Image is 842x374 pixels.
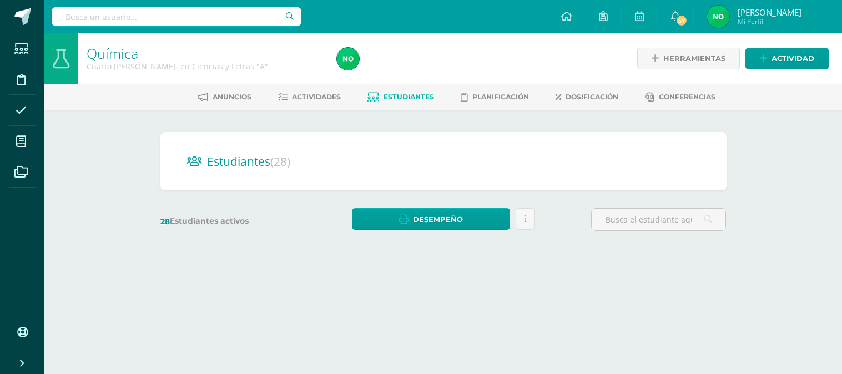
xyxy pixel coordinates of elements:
input: Busca el estudiante aquí... [592,209,725,230]
a: Química [87,44,138,63]
span: 28 [160,216,170,226]
input: Busca un usuario... [52,7,301,26]
span: Dosificación [566,93,618,101]
span: Estudiantes [384,93,434,101]
img: 62762bb0b490a87187b46594d99565df.png [707,6,729,28]
span: Estudiantes [207,154,290,169]
a: Planificación [461,88,529,106]
span: (28) [270,154,290,169]
img: 62762bb0b490a87187b46594d99565df.png [337,48,359,70]
span: Actividades [292,93,341,101]
span: Herramientas [663,48,725,69]
span: [PERSON_NAME] [738,7,801,18]
a: Herramientas [637,48,740,69]
span: Mi Perfil [738,17,801,26]
span: Planificación [472,93,529,101]
a: Anuncios [198,88,251,106]
span: Anuncios [213,93,251,101]
span: Desempeño [413,209,463,230]
a: Dosificación [556,88,618,106]
a: Estudiantes [367,88,434,106]
span: Actividad [772,48,814,69]
span: Conferencias [659,93,715,101]
a: Actividades [278,88,341,106]
a: Desempeño [352,208,510,230]
span: 57 [675,14,688,27]
h1: Química [87,46,324,61]
a: Actividad [745,48,829,69]
a: Conferencias [645,88,715,106]
div: Cuarto Bach. en Ciencias y Letras 'A' [87,61,324,72]
label: Estudiantes activos [160,216,295,226]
